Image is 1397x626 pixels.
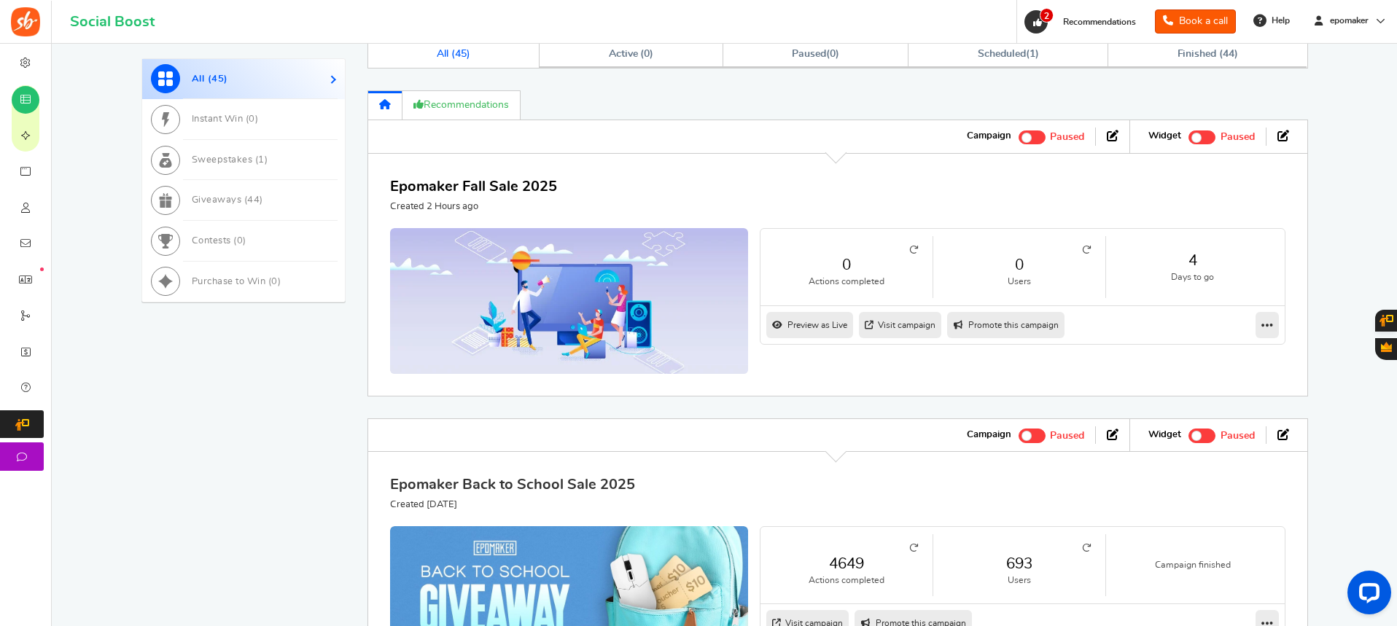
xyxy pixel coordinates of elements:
em: New [40,267,44,271]
small: Actions completed [775,574,918,587]
p: Created [DATE] [390,498,635,512]
span: Scheduled [978,49,1026,59]
li: Widget activated [1137,128,1266,145]
span: Paused [1050,133,1084,143]
a: 4649 [775,553,918,574]
span: Gratisfaction [1381,342,1392,352]
span: epomaker [1324,15,1374,27]
small: Actions completed [775,275,918,288]
small: Days to go [1121,271,1264,283]
a: 0 [948,254,1091,275]
span: All ( ) [192,74,228,84]
a: 693 [948,553,1091,574]
span: 44 [247,196,260,206]
img: Social Boost [11,7,40,36]
span: 1 [1030,49,1035,59]
li: 4 [1106,236,1279,298]
strong: Widget [1148,130,1181,143]
span: 45 [455,49,467,59]
span: Active ( ) [609,49,654,59]
span: All ( ) [437,49,470,59]
strong: Campaign [967,429,1011,442]
span: Paused [1221,431,1255,441]
p: Created 2 Hours ago [390,200,557,214]
a: Epomaker Back to School Sale 2025 [390,477,635,492]
span: 45 [211,74,224,84]
span: Giveaways ( ) [192,196,263,206]
button: Gratisfaction [1375,338,1397,360]
span: 0 [830,49,836,59]
span: Sweepstakes ( ) [192,155,268,165]
span: 0 [237,236,244,246]
a: Help [1248,9,1297,32]
a: Preview as Live [766,312,853,338]
span: 0 [644,49,650,59]
a: Recommendations [402,90,521,120]
a: Book a call [1155,9,1236,34]
a: 2 Recommendations [1023,10,1143,34]
a: Promote this campaign [947,312,1065,338]
small: Campaign finished [1121,559,1264,571]
strong: Campaign [967,130,1011,143]
li: Widget activated [1137,426,1266,444]
span: 1 [258,155,265,165]
span: Paused [1221,133,1255,143]
span: Paused [792,49,826,59]
span: 0 [249,115,255,125]
a: 0 [775,254,918,275]
span: Contests ( ) [192,236,246,246]
span: Instant Win ( ) [192,115,259,125]
span: Recommendations [1063,17,1136,26]
span: ( ) [978,49,1038,59]
span: Help [1268,15,1290,27]
a: Epomaker Fall Sale 2025 [390,179,557,194]
strong: Widget [1148,429,1181,442]
h1: Social Boost [70,14,155,30]
small: Users [948,574,1091,587]
span: Purchase to Win ( ) [192,277,281,286]
span: 0 [271,277,278,286]
span: 2 [1040,8,1054,23]
a: Visit campaign [859,312,941,338]
small: Users [948,275,1091,288]
span: 44 [1223,49,1234,59]
span: Finished ( ) [1178,49,1238,59]
iframe: LiveChat chat widget [1336,565,1397,626]
span: Paused [1050,431,1084,441]
span: ( ) [792,49,839,59]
